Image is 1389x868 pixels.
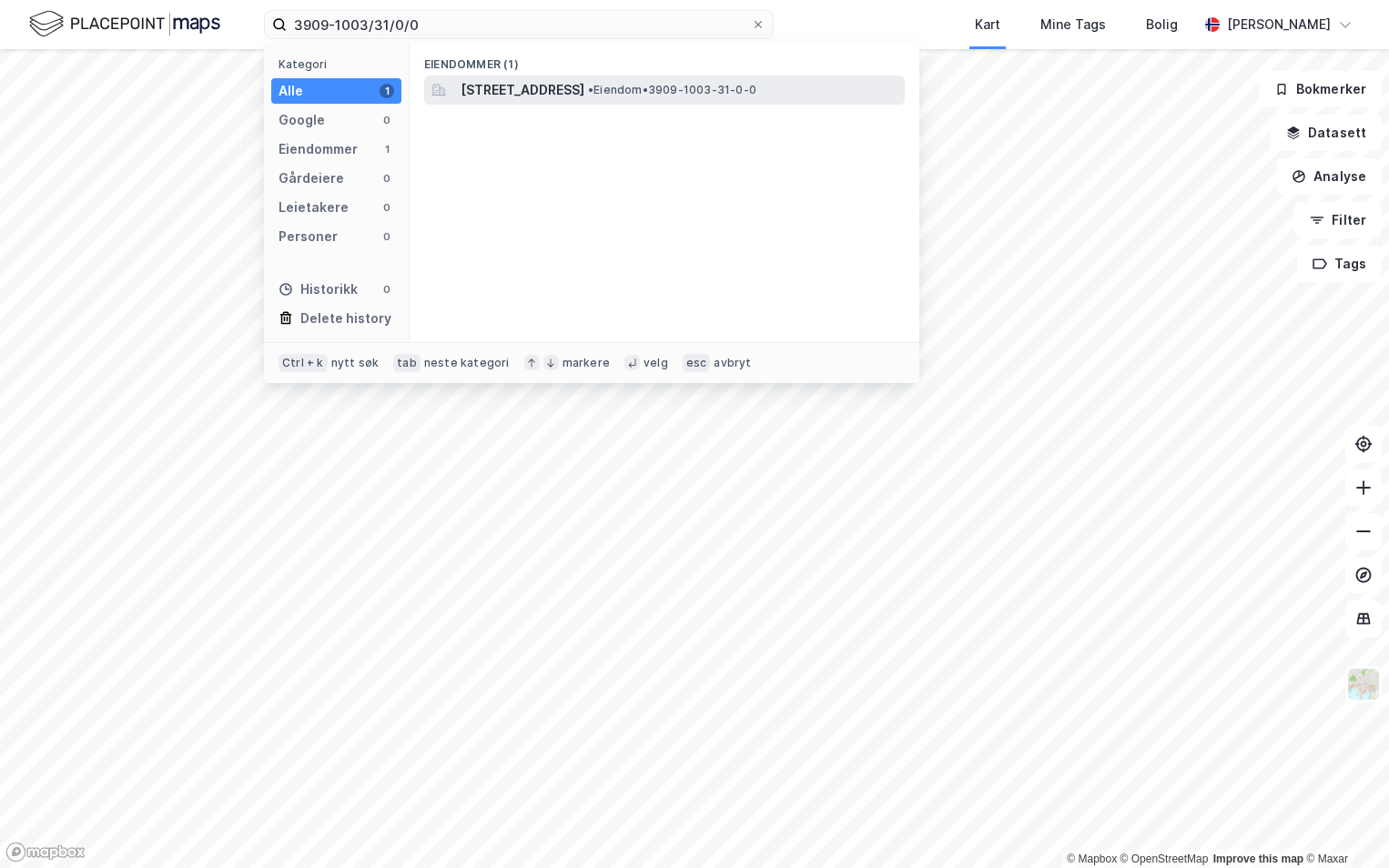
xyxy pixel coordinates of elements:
div: 0 [380,229,394,244]
div: velg [644,356,668,370]
div: 0 [380,200,394,215]
div: 0 [380,171,394,186]
div: 0 [380,282,394,297]
button: Datasett [1271,115,1382,151]
div: Personer [279,226,338,247]
div: 0 [380,113,394,127]
div: esc [683,354,711,372]
div: 1 [380,84,394,98]
div: Eiendommer (1) [410,43,919,76]
a: Mapbox homepage [5,842,86,863]
img: logo.f888ab2527a4732fd821a326f86c7f29.svg [29,8,220,40]
div: Ctrl + k [279,354,328,372]
div: Mine Tags [1040,14,1106,35]
div: Delete history [300,308,391,329]
div: avbryt [714,356,751,370]
button: Analyse [1276,158,1382,195]
span: • [588,83,593,96]
div: Kategori [279,57,401,71]
iframe: Chat Widget [1298,781,1389,868]
div: Eiendommer [279,138,358,160]
div: neste kategori [424,356,510,370]
button: Filter [1294,202,1382,238]
button: Tags [1297,246,1382,282]
div: 1 [380,142,394,156]
div: Alle [279,80,303,102]
div: Kart [975,14,1000,35]
div: Leietakere [279,197,349,218]
img: Z [1346,667,1381,701]
span: Eiendom • 3909-1003-31-0-0 [588,83,756,97]
div: nytt søk [331,356,380,370]
a: OpenStreetMap [1120,853,1209,865]
div: Gårdeiere [279,167,344,189]
input: Søk på adresse, matrikkel, gårdeiere, leietakere eller personer [287,11,751,38]
div: tab [393,354,421,372]
div: markere [563,356,610,370]
div: Bolig [1146,14,1178,35]
span: [STREET_ADDRESS] [461,79,584,101]
div: [PERSON_NAME] [1227,14,1331,35]
a: Mapbox [1067,853,1117,865]
a: Improve this map [1213,853,1303,865]
button: Bokmerker [1259,71,1382,107]
div: Google [279,109,325,131]
div: Historikk [279,278,358,300]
